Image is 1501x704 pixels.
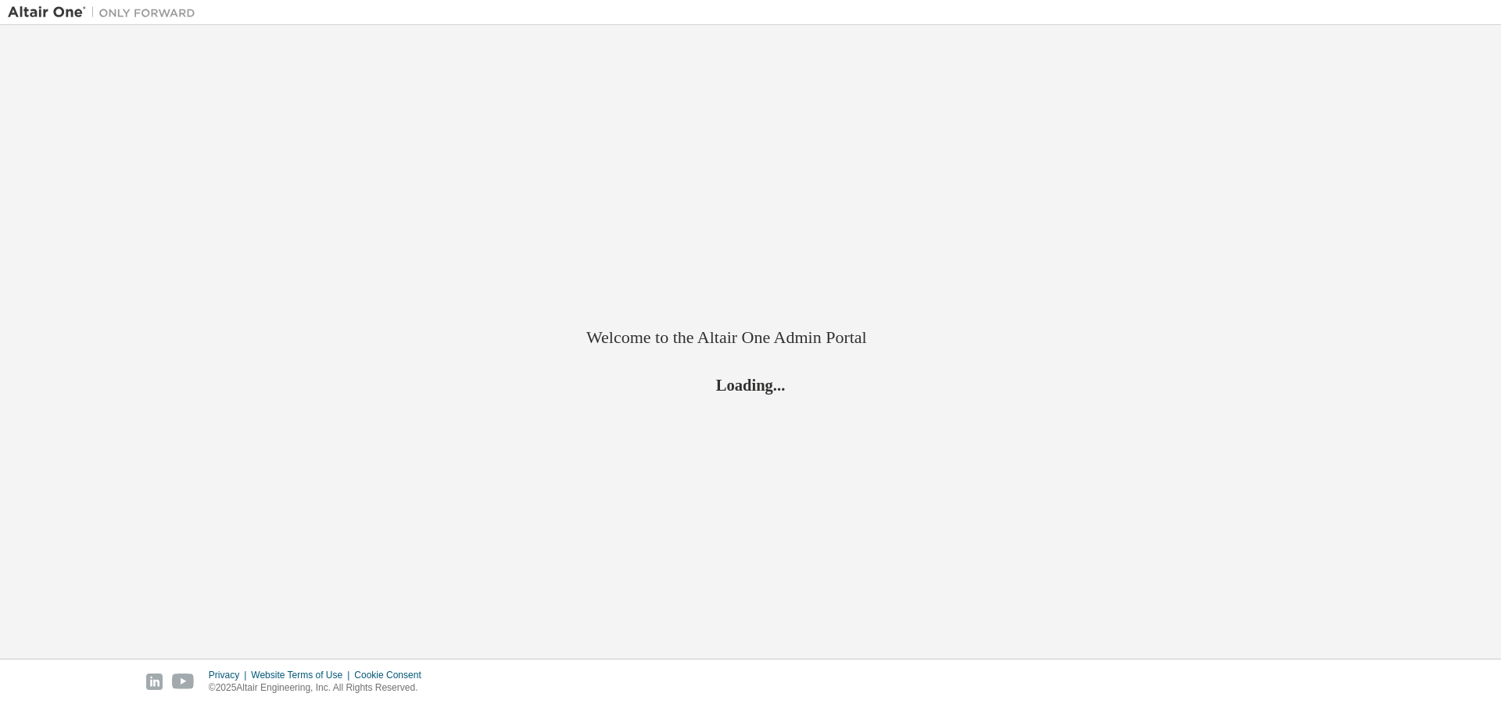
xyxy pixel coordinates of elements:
[354,669,430,681] div: Cookie Consent
[8,5,203,20] img: Altair One
[586,374,915,395] h2: Loading...
[209,681,431,695] p: © 2025 Altair Engineering, Inc. All Rights Reserved.
[251,669,354,681] div: Website Terms of Use
[172,674,195,690] img: youtube.svg
[209,669,251,681] div: Privacy
[586,327,915,348] h2: Welcome to the Altair One Admin Portal
[146,674,163,690] img: linkedin.svg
